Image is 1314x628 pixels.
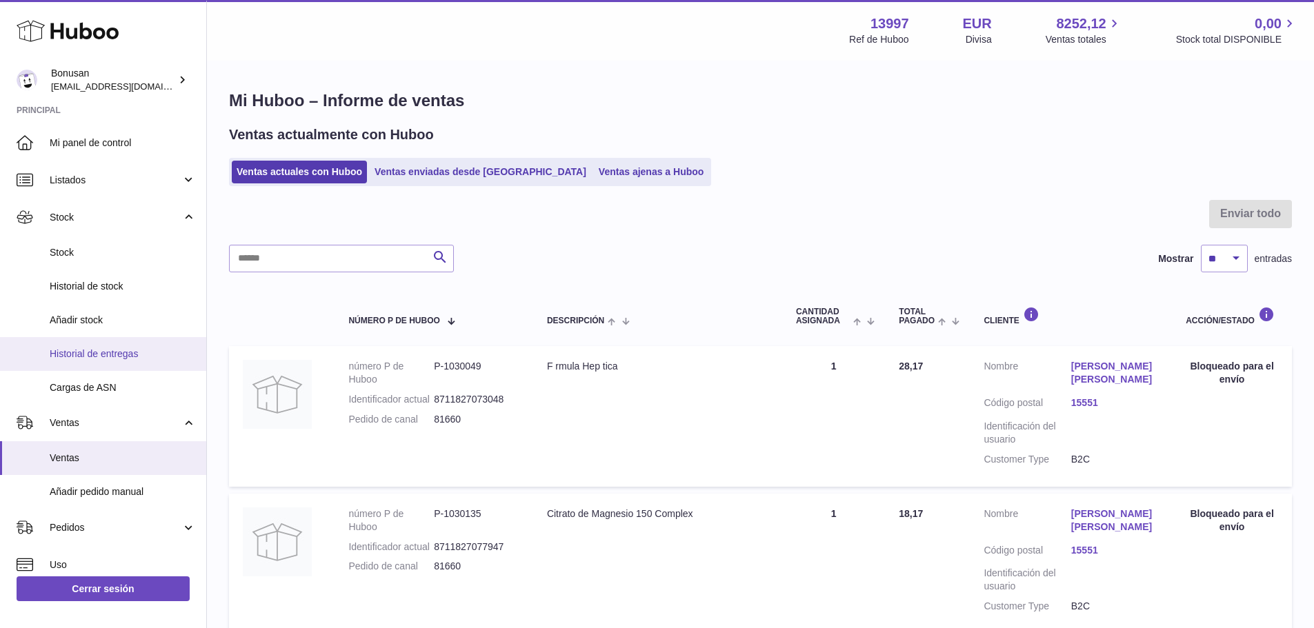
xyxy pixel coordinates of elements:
[50,485,196,498] span: Añadir pedido manual
[1186,507,1278,534] div: Bloqueado para el envío
[50,381,196,394] span: Cargas de ASN
[348,560,434,573] dt: Pedido de canal
[434,560,519,573] dd: 81660
[434,393,519,406] dd: 8711827073048
[1071,544,1158,557] a: 15551
[984,567,1071,593] dt: Identificación del usuario
[1071,453,1158,466] dd: B2C
[51,67,175,93] div: Bonusan
[1158,252,1193,265] label: Mostrar
[50,558,196,571] span: Uso
[348,393,434,406] dt: Identificador actual
[984,360,1071,389] dt: Nombre
[984,396,1071,413] dt: Código postal
[594,161,709,183] a: Ventas ajenas a Huboo
[243,507,312,576] img: no-photo.jpg
[1176,33,1297,46] span: Stock total DISPONIBLE
[50,211,181,224] span: Stock
[899,508,923,519] span: 18,17
[348,540,434,554] dt: Identificador actual
[1186,360,1278,386] div: Bloqueado para el envío
[547,316,604,325] span: Descripción
[50,136,196,150] span: Mi panel de control
[434,413,519,426] dd: 81660
[966,33,992,46] div: Divisa
[984,307,1158,325] div: Cliente
[17,70,37,90] img: info@bonusan.es
[50,347,196,361] span: Historial de entregas
[1255,14,1282,33] span: 0,00
[984,600,1071,613] dt: Customer Type
[348,360,434,386] dt: número P de Huboo
[229,125,434,144] h2: Ventas actualmente con Huboo
[899,307,935,325] span: Total pagado
[434,360,519,386] dd: P-1030049
[1071,507,1158,534] a: [PERSON_NAME] [PERSON_NAME]
[50,452,196,465] span: Ventas
[1071,396,1158,409] a: 15551
[50,314,196,327] span: Añadir stock
[984,420,1071,446] dt: Identificación del usuario
[51,81,203,92] span: [EMAIL_ADDRESS][DOMAIN_NAME]
[434,540,519,554] dd: 8711827077947
[1071,600,1158,613] dd: B2C
[17,576,190,601] a: Cerrar sesión
[50,280,196,293] span: Historial de stock
[243,360,312,429] img: no-photo.jpg
[1046,14,1122,46] a: 8252,12 Ventas totales
[1255,252,1292,265] span: entradas
[963,14,992,33] strong: EUR
[50,416,181,429] span: Ventas
[50,521,181,534] span: Pedidos
[899,361,923,372] span: 28,17
[547,507,768,520] div: Citrato de Magnesio 150 Complex
[1071,360,1158,386] a: [PERSON_NAME] [PERSON_NAME]
[849,33,908,46] div: Ref de Huboo
[232,161,367,183] a: Ventas actuales con Huboo
[547,360,768,373] div: F rmula Hep tica
[348,507,434,534] dt: número P de Huboo
[984,453,1071,466] dt: Customer Type
[796,307,850,325] span: Cantidad ASIGNADA
[984,507,1071,537] dt: Nombre
[434,507,519,534] dd: P-1030135
[984,544,1071,560] dt: Código postal
[1046,33,1122,46] span: Ventas totales
[1186,307,1278,325] div: Acción/Estado
[370,161,591,183] a: Ventas enviadas desde [GEOGRAPHIC_DATA]
[348,316,439,325] span: número P de Huboo
[229,90,1292,112] h1: Mi Huboo – Informe de ventas
[870,14,909,33] strong: 13997
[1056,14,1106,33] span: 8252,12
[348,413,434,426] dt: Pedido de canal
[50,174,181,187] span: Listados
[50,246,196,259] span: Stock
[1176,14,1297,46] a: 0,00 Stock total DISPONIBLE
[782,346,885,486] td: 1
